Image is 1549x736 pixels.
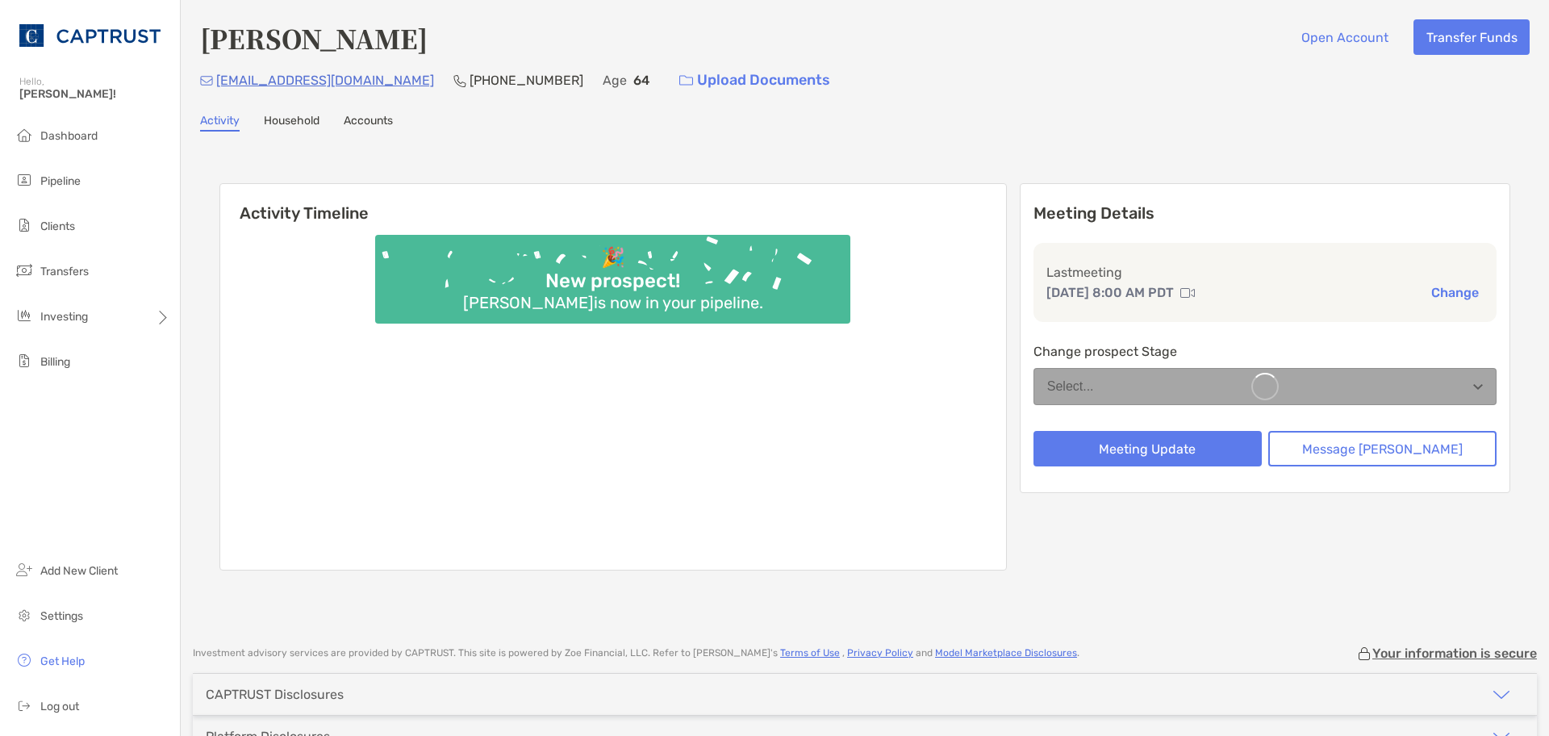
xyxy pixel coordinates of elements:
img: billing icon [15,351,34,370]
span: Log out [40,700,79,713]
p: [DATE] 8:00 AM PDT [1046,282,1174,303]
a: Household [264,114,319,132]
span: Add New Client [40,564,118,578]
a: Activity [200,114,240,132]
span: Get Help [40,654,85,668]
h6: Activity Timeline [220,184,1006,223]
img: icon arrow [1492,685,1511,705]
span: Pipeline [40,174,81,188]
div: [PERSON_NAME] is now in your pipeline. [457,293,770,312]
p: Your information is secure [1372,646,1537,661]
h4: [PERSON_NAME] [200,19,428,56]
span: Transfers [40,265,89,278]
p: Meeting Details [1033,203,1497,224]
img: clients icon [15,215,34,235]
div: New prospect! [539,270,687,293]
img: Phone Icon [453,74,466,87]
span: [PERSON_NAME]! [19,87,170,101]
a: Terms of Use [780,647,840,659]
a: Upload Documents [669,63,841,98]
p: Last meeting [1046,262,1484,282]
img: logout icon [15,696,34,715]
span: Dashboard [40,129,98,143]
p: Age [603,70,627,90]
span: Clients [40,220,75,233]
button: Transfer Funds [1413,19,1530,55]
p: Change prospect Stage [1033,341,1497,362]
a: Accounts [344,114,393,132]
button: Meeting Update [1033,431,1262,466]
img: communication type [1180,286,1195,299]
img: add_new_client icon [15,560,34,579]
a: Model Marketplace Disclosures [935,647,1077,659]
button: Change [1426,284,1484,301]
img: Email Icon [200,76,213,86]
div: CAPTRUST Disclosures [206,687,344,702]
img: get-help icon [15,650,34,670]
img: CAPTRUST Logo [19,6,161,65]
img: dashboard icon [15,125,34,144]
button: Message [PERSON_NAME] [1268,431,1497,466]
span: Investing [40,310,88,324]
div: 🎉 [595,246,632,270]
p: [PHONE_NUMBER] [470,70,583,90]
a: Privacy Policy [847,647,913,659]
img: transfers icon [15,261,34,280]
p: 64 [633,70,649,90]
span: Billing [40,355,70,369]
img: pipeline icon [15,170,34,190]
p: [EMAIL_ADDRESS][DOMAIN_NAME] [216,70,434,90]
img: investing icon [15,306,34,325]
button: Open Account [1288,19,1401,55]
span: Settings [40,609,83,623]
img: button icon [679,75,693,86]
p: Investment advisory services are provided by CAPTRUST . This site is powered by Zoe Financial, LL... [193,647,1079,659]
img: settings icon [15,605,34,625]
